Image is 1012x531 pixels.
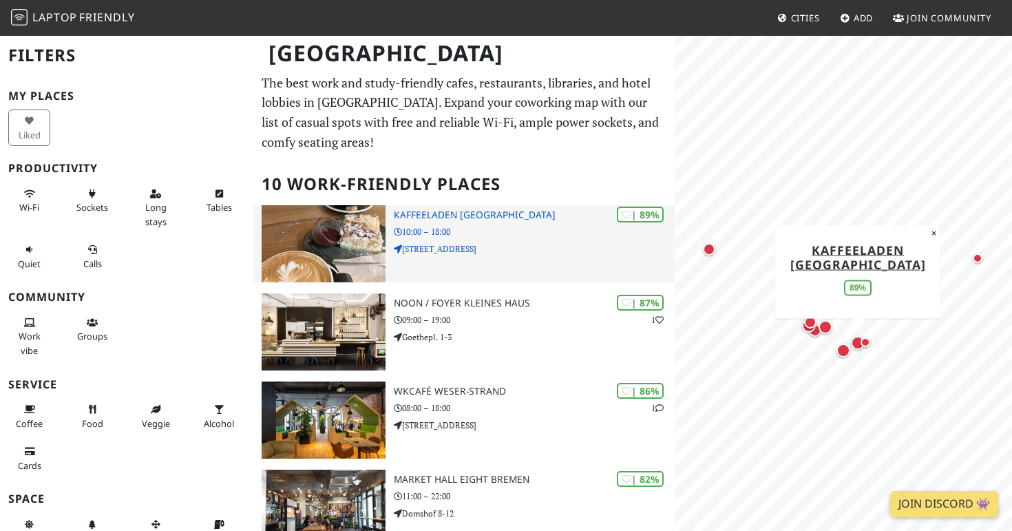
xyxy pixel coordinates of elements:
a: WKcafé WESER-Strand | 86% 1 WKcafé WESER-Strand 08:00 – 18:00 [STREET_ADDRESS] [253,382,675,459]
div: Map marker [857,334,874,351]
p: 1 [651,313,664,326]
span: Long stays [145,201,167,227]
span: Power sockets [76,201,108,214]
button: Coffee [8,398,50,435]
span: Laptop [32,10,77,25]
span: Stable Wi-Fi [19,201,39,214]
span: Quiet [18,258,41,270]
div: Map marker [700,240,718,258]
h3: Service [8,378,245,391]
span: Alcohol [204,417,234,430]
img: noon / Foyer Kleines Haus [262,293,386,371]
button: Work vibe [8,311,50,362]
span: Group tables [77,330,107,342]
button: Alcohol [198,398,240,435]
h3: My Places [8,90,245,103]
button: Wi-Fi [8,183,50,219]
p: [STREET_ADDRESS] [394,419,675,432]
div: Map marker [806,322,824,340]
a: Join Community [887,6,997,30]
button: Cards [8,440,50,477]
span: Cities [791,12,820,24]
div: 89% [844,280,872,295]
span: Join Community [907,12,991,24]
div: Map marker [816,317,835,337]
span: Credit cards [18,459,41,472]
p: 1 [651,402,664,415]
span: Friendly [79,10,134,25]
h3: Community [8,291,245,304]
button: Sockets [72,183,114,219]
p: Goethepl. 1-3 [394,331,675,344]
div: | 87% [617,295,664,311]
p: The best work and study-friendly cafes, restaurants, libraries, and hotel lobbies in [GEOGRAPHIC_... [262,73,667,152]
div: | 89% [617,207,664,222]
h3: Productivity [8,162,245,175]
button: Veggie [135,398,177,435]
span: Video/audio calls [83,258,102,270]
h1: [GEOGRAPHIC_DATA] [257,34,673,72]
span: Add [854,12,874,24]
span: Food [82,417,103,430]
h3: WKcafé WESER-Strand [394,386,675,397]
span: People working [19,330,41,356]
p: 08:00 – 18:00 [394,402,675,415]
button: Groups [72,311,114,348]
div: | 86% [617,383,664,399]
a: Kaffeeladen Bremen | 89% Kaffeeladen [GEOGRAPHIC_DATA] 10:00 – 18:00 [STREET_ADDRESS] [253,205,675,282]
p: 09:00 – 19:00 [394,313,675,326]
button: Tables [198,183,240,219]
span: Coffee [16,417,43,430]
a: Cities [772,6,825,30]
h3: Space [8,492,245,506]
div: Map marker [799,316,819,335]
a: Kaffeeladen [GEOGRAPHIC_DATA] [790,241,926,272]
h3: Kaffeeladen [GEOGRAPHIC_DATA] [394,209,675,221]
div: Map marker [801,313,819,331]
div: Map marker [969,250,986,267]
h3: Market Hall Eight Bremen [394,474,675,486]
span: Work-friendly tables [207,201,232,214]
div: Map marker [848,333,867,353]
button: Calls [72,238,114,275]
button: Close popup [927,225,940,240]
a: Add [834,6,879,30]
span: Veggie [142,417,170,430]
h2: 10 Work-Friendly Places [262,163,667,205]
p: 10:00 – 18:00 [394,225,675,238]
a: noon / Foyer Kleines Haus | 87% 1 noon / Foyer Kleines Haus 09:00 – 19:00 Goethepl. 1-3 [253,293,675,371]
h3: noon / Foyer Kleines Haus [394,298,675,309]
div: Map marker [834,341,853,360]
p: 11:00 – 22:00 [394,490,675,503]
img: LaptopFriendly [11,9,28,25]
button: Food [72,398,114,435]
h2: Filters [8,34,245,76]
img: WKcafé WESER-Strand [262,382,386,459]
button: Long stays [135,183,177,233]
img: Kaffeeladen Bremen [262,205,386,282]
button: Quiet [8,238,50,275]
p: [STREET_ADDRESS] [394,242,675,256]
a: LaptopFriendly LaptopFriendly [11,6,135,30]
p: Domshof 8-12 [394,507,675,520]
div: | 82% [617,471,664,487]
